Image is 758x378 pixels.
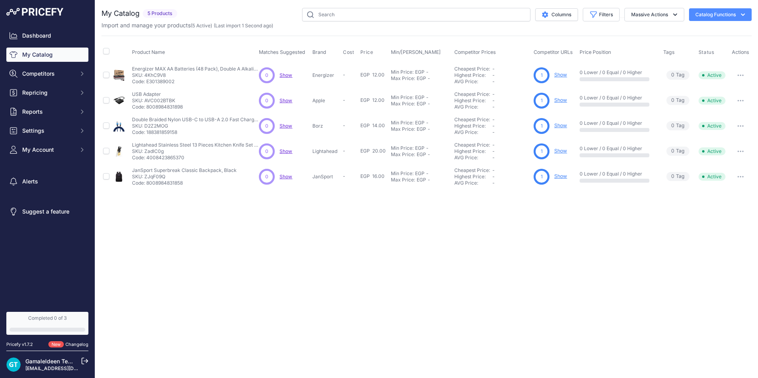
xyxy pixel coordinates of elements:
[65,342,88,347] a: Changelog
[279,72,292,78] a: Show
[214,23,273,29] span: (Last import 1 Second ago)
[192,23,211,29] a: 5 Active
[426,151,430,158] div: -
[492,142,495,148] span: -
[132,167,237,174] p: JanSport Superbreak Classic Backpack, Black
[391,126,415,132] div: Max Price:
[259,49,305,55] span: Matches Suggested
[191,23,212,29] span: ( )
[6,341,33,348] div: Pricefy v1.7.2
[343,49,354,55] span: Cost
[132,72,259,78] p: SKU: 4KhC9V8
[666,172,689,181] span: Tag
[671,173,674,180] span: 0
[22,89,74,97] span: Repricing
[391,120,413,126] div: Min Price:
[492,72,495,78] span: -
[279,97,292,103] a: Show
[492,155,495,160] span: -
[492,78,495,84] span: -
[426,177,430,183] div: -
[360,72,385,78] span: EGP 12.00
[671,97,674,104] span: 0
[426,75,430,82] div: -
[426,101,430,107] div: -
[415,170,425,177] div: EGP
[425,145,429,151] div: -
[580,145,656,152] p: 0 Lower / 0 Equal / 0 Higher
[265,122,268,130] span: 0
[312,174,340,180] p: JanSport
[391,170,413,177] div: Min Price:
[360,122,385,128] span: EGP 14.00
[6,48,88,62] a: My Catalog
[6,143,88,157] button: My Account
[391,151,415,158] div: Max Price:
[6,124,88,138] button: Settings
[343,49,356,55] button: Cost
[492,66,495,72] span: -
[554,148,567,154] a: Show
[132,78,259,85] p: Code: E301389002
[132,142,259,148] p: Lightahead Stainless Steel 13 Pieces Kitchen Knife Set with Rubber Wood Block
[425,69,429,75] div: -
[425,94,429,101] div: -
[541,122,543,130] span: 1
[417,101,426,107] div: EGP
[48,341,64,348] span: New
[671,71,674,79] span: 0
[22,146,74,154] span: My Account
[360,49,373,55] span: Price
[454,155,492,161] div: AVG Price:
[699,97,725,105] span: Active
[132,104,183,110] p: Code: 8008984831898
[699,71,725,79] span: Active
[415,94,425,101] div: EGP
[391,177,415,183] div: Max Price:
[699,147,725,155] span: Active
[132,66,259,72] p: Energizer MAX AA Batteries (48 Pack), Double A Alkaline Batteries
[417,151,426,158] div: EGP
[454,72,492,78] div: Highest Price:
[360,49,375,55] button: Price
[454,116,490,122] a: Cheapest Price:
[343,97,345,103] span: -
[343,148,345,154] span: -
[425,170,429,177] div: -
[666,147,689,156] span: Tag
[415,69,425,75] div: EGP
[541,148,543,155] span: 1
[6,86,88,100] button: Repricing
[132,174,237,180] p: SKU: ZJqF09Q
[541,97,543,104] span: 1
[417,177,426,183] div: EGP
[101,21,273,29] p: Import and manage your products
[22,70,74,78] span: Competitors
[492,97,495,103] span: -
[666,71,689,80] span: Tag
[132,148,259,155] p: SKU: ZadlC0g
[580,120,656,126] p: 0 Lower / 0 Equal / 0 Higher
[454,97,492,104] div: Highest Price:
[6,312,88,335] a: Completed 0 of 3
[101,8,140,19] h2: My Catalog
[132,91,183,97] p: USB Adapter
[312,148,340,155] p: Lightahead
[426,126,430,132] div: -
[454,123,492,129] div: Highest Price:
[302,8,530,21] input: Search
[143,9,177,18] span: 5 Products
[343,173,345,179] span: -
[699,173,725,181] span: Active
[417,75,426,82] div: EGP
[554,72,567,78] a: Show
[6,29,88,43] a: Dashboard
[279,123,292,129] a: Show
[541,173,543,180] span: 1
[417,126,426,132] div: EGP
[492,148,495,154] span: -
[580,95,656,101] p: 0 Lower / 0 Equal / 0 Higher
[671,122,674,130] span: 0
[583,8,620,21] button: Filters
[279,174,292,179] a: Show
